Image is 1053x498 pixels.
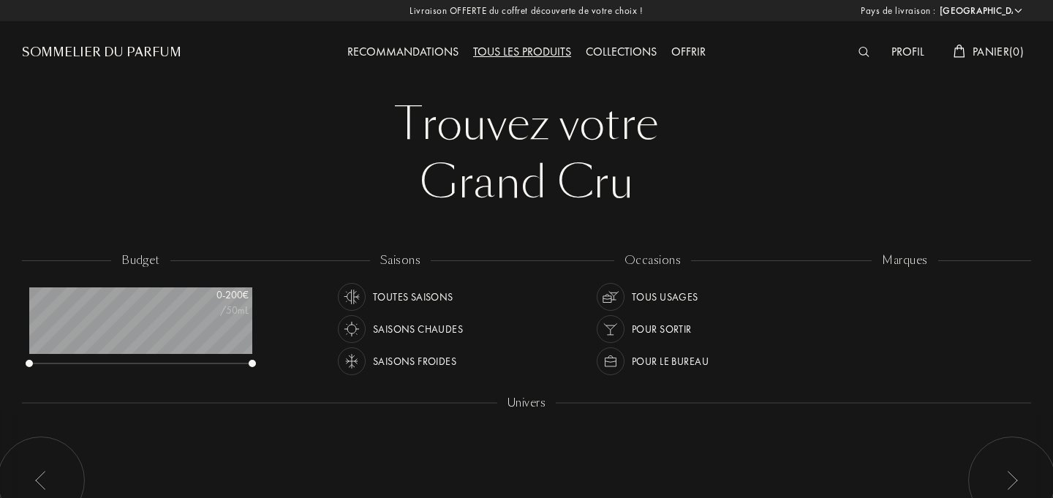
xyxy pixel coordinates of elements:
a: Recommandations [340,44,466,59]
div: Trouvez votre [33,95,1020,154]
div: Pour le bureau [632,347,709,375]
div: budget [111,252,170,269]
div: /50mL [175,303,249,318]
span: Pays de livraison : [861,4,936,18]
img: usage_season_hot_white.svg [341,319,362,339]
div: occasions [614,252,691,269]
img: usage_occasion_all_white.svg [600,287,621,307]
a: Collections [578,44,664,59]
img: usage_occasion_party_white.svg [600,319,621,339]
div: 0 - 200 € [175,287,249,303]
div: Univers [497,395,556,412]
img: cart_white.svg [954,45,965,58]
div: Offrir [664,43,713,62]
div: Collections [578,43,664,62]
a: Sommelier du Parfum [22,44,181,61]
img: usage_season_average_white.svg [341,287,362,307]
a: Offrir [664,44,713,59]
div: Saisons chaudes [373,315,463,343]
div: Tous usages [632,283,698,311]
div: Pour sortir [632,315,692,343]
img: arr_left.svg [35,471,47,490]
a: Profil [884,44,932,59]
div: marques [872,252,937,269]
div: Profil [884,43,932,62]
div: Recommandations [340,43,466,62]
div: Grand Cru [33,154,1020,212]
div: Tous les produits [466,43,578,62]
img: arr_left.svg [1006,471,1018,490]
img: usage_season_cold_white.svg [341,351,362,371]
div: saisons [370,252,431,269]
div: Toutes saisons [373,283,453,311]
img: search_icn_white.svg [858,47,869,57]
div: Saisons froides [373,347,456,375]
img: usage_occasion_work_white.svg [600,351,621,371]
span: Panier ( 0 ) [973,44,1024,59]
a: Tous les produits [466,44,578,59]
